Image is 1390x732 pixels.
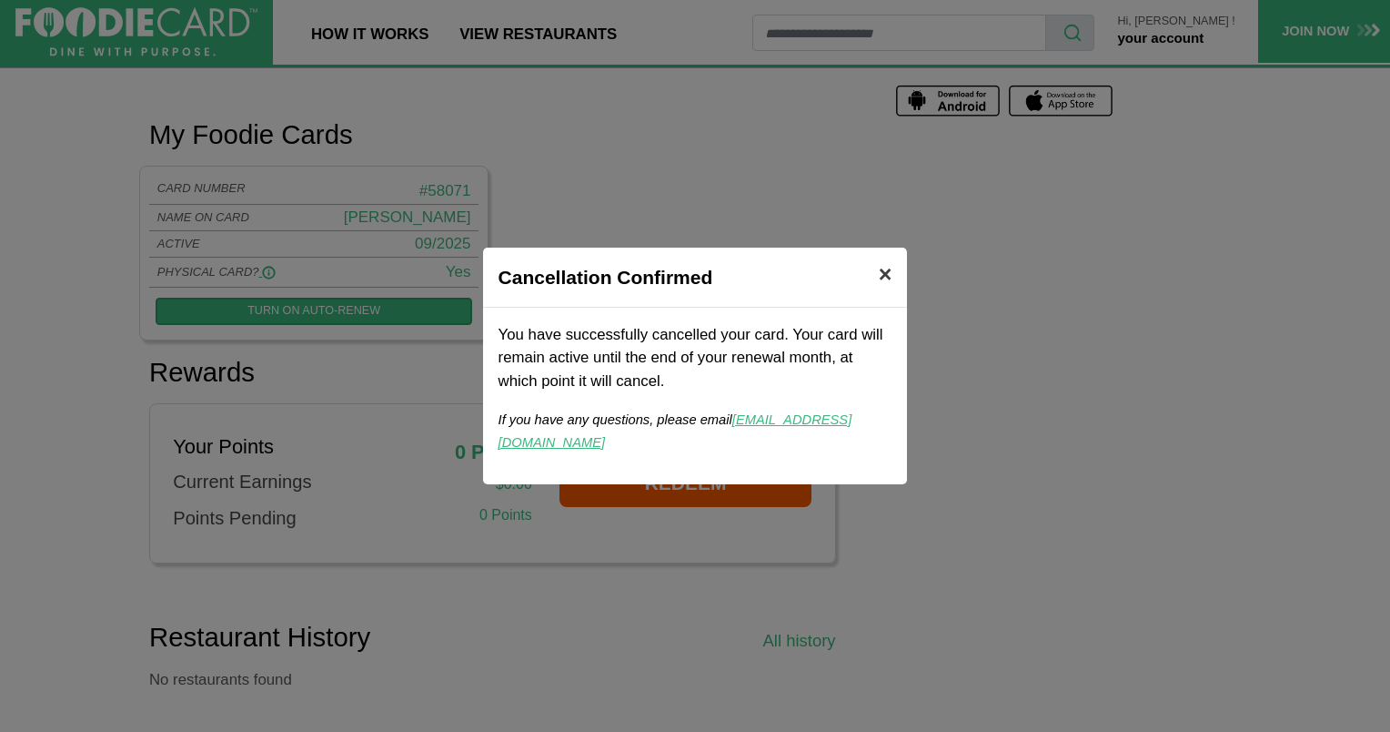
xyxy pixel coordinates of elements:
i: If you have any questions, please email [499,412,852,450]
span: × [879,261,892,287]
p: You have successfully cancelled your card. Your card will remain active until the end of your ren... [499,323,892,392]
h5: Cancellation Confirmed [499,263,713,292]
a: [EMAIL_ADDRESS][DOMAIN_NAME] [499,412,852,450]
button: Close [863,248,907,301]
